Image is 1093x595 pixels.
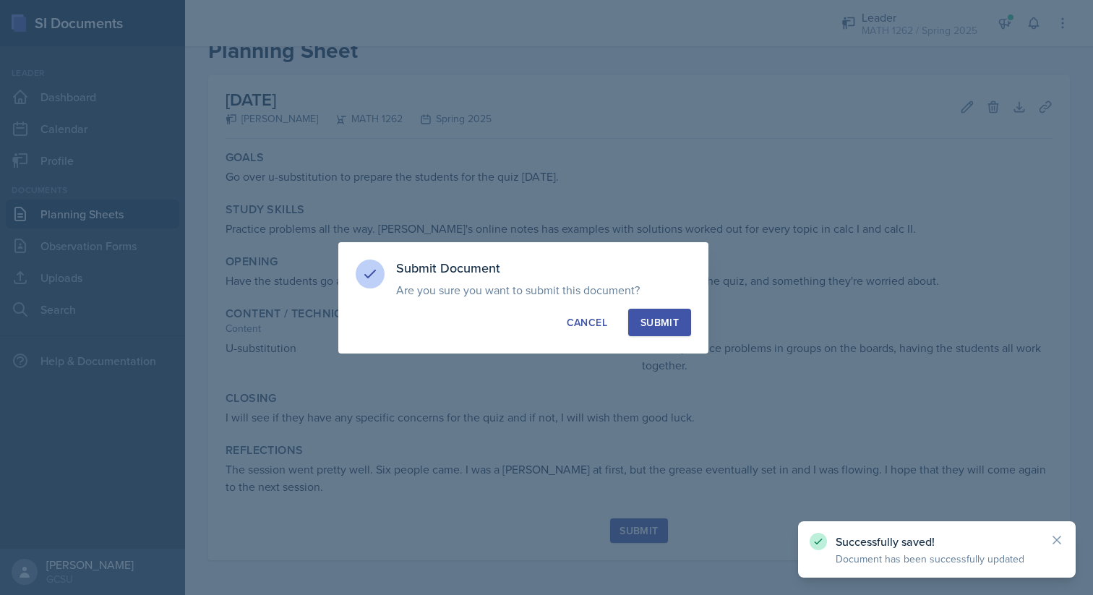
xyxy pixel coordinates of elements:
[640,315,679,330] div: Submit
[554,309,620,336] button: Cancel
[396,283,691,297] p: Are you sure you want to submit this document?
[836,552,1038,566] p: Document has been successfully updated
[628,309,691,336] button: Submit
[567,315,607,330] div: Cancel
[396,260,691,277] h3: Submit Document
[836,534,1038,549] p: Successfully saved!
